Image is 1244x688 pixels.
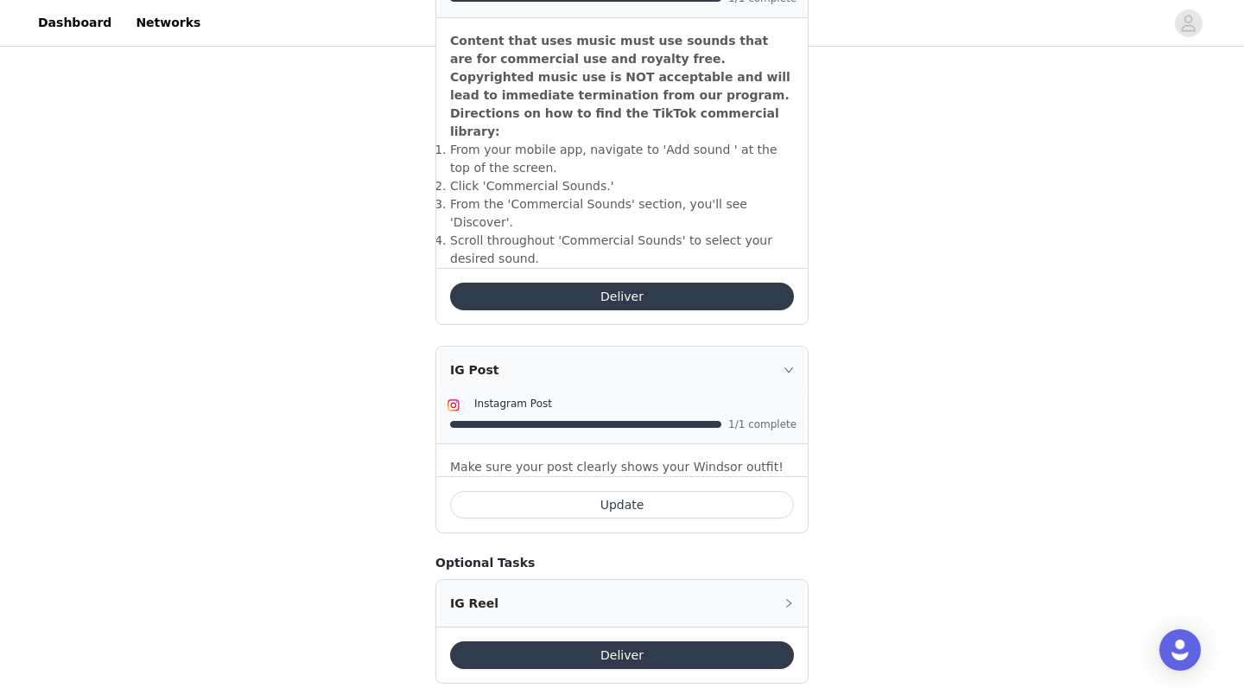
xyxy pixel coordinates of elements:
[450,491,794,519] button: Update
[450,641,794,669] button: Deliver
[728,419,797,430] span: 1/1 complete
[784,598,794,608] i: icon: right
[1180,10,1196,37] div: avatar
[435,554,809,572] h4: Optional Tasks
[784,365,794,375] i: icon: right
[474,398,552,410] span: Instagram Post
[450,195,794,232] li: ​From the 'Commercial Sounds' section, you'll see 'Discover'.
[450,283,794,310] button: Deliver
[450,458,794,476] p: Make sure your post clearly shows your Windsor outfit!
[1159,629,1201,671] div: Open Intercom Messenger
[28,3,122,42] a: Dashboard
[450,177,794,195] li: ​Click 'Commercial Sounds.'
[436,347,808,393] div: icon: rightIG Post
[450,232,794,268] li: ​Scroll throughout 'Commercial Sounds' to select your desired sound.
[447,398,460,412] img: Instagram Icon
[450,141,794,177] li: ​From your mobile app, navigate to 'Add sound ' at the top of the screen.
[450,34,790,138] strong: Content that uses music must use sounds that are for commercial use and royalty free. Copyrighted...
[436,580,808,627] div: icon: rightIG Reel
[125,3,211,42] a: Networks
